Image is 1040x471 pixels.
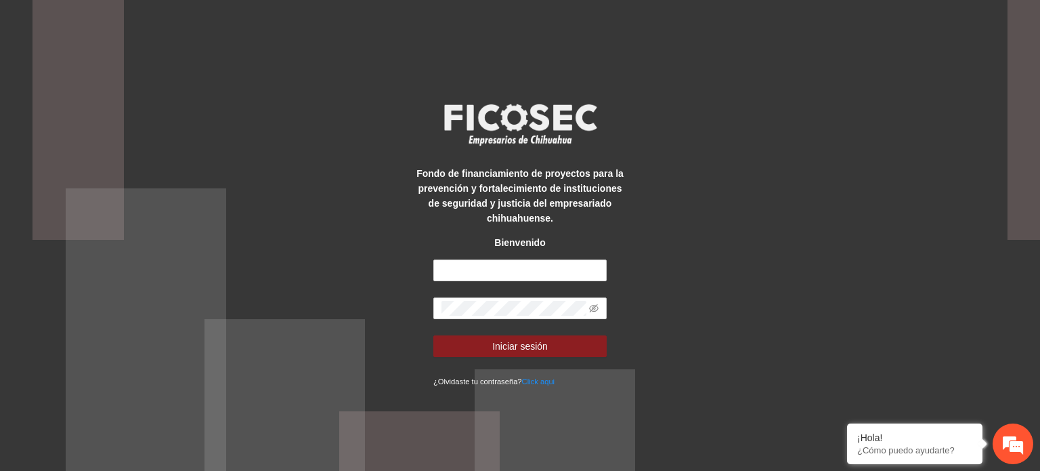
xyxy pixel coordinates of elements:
p: ¿Cómo puedo ayudarte? [857,445,972,455]
span: Iniciar sesión [492,339,548,354]
strong: Fondo de financiamiento de proyectos para la prevención y fortalecimiento de instituciones de seg... [416,168,624,224]
div: ¡Hola! [857,432,972,443]
a: Click aqui [522,377,555,386]
small: ¿Olvidaste tu contraseña? [433,377,555,386]
button: Iniciar sesión [433,335,607,357]
img: logo [435,100,605,150]
strong: Bienvenido [494,237,545,248]
span: eye-invisible [589,304,599,313]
